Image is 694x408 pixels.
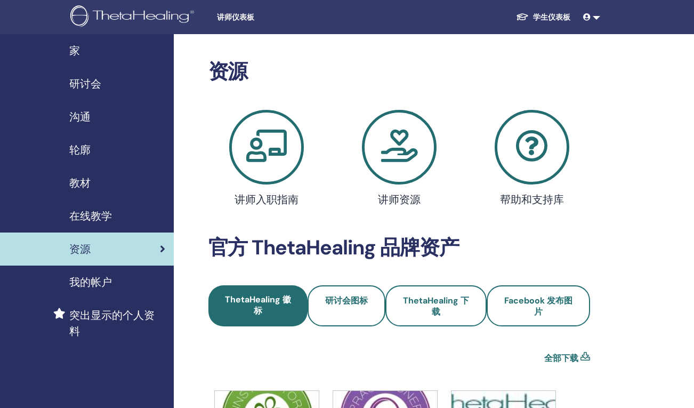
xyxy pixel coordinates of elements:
span: 教材 [69,175,91,191]
h4: 讲师入职指南 [224,193,308,206]
span: Facebook 发布图片 [504,295,572,317]
a: ThetaHealing 徽标 [208,285,308,326]
span: 突出显示的个人资料 [69,307,165,339]
span: 家 [69,43,80,59]
span: 沟通 [69,109,91,125]
h2: 资源 [208,60,591,84]
a: 学生仪表板 [507,7,579,27]
a: ThetaHealing 下载 [385,285,487,326]
h2: 官方 ThetaHealing 品牌资产 [208,236,591,260]
a: 讲师入职指南 [207,110,327,210]
span: 轮廓 [69,142,91,158]
span: 研讨会图标 [325,295,368,306]
span: 资源 [69,241,91,257]
a: Facebook 发布图片 [487,285,590,326]
a: 讲师资源 [339,110,459,210]
span: 讲师仪表板 [217,12,377,23]
img: logo.png [70,5,198,29]
h4: 讲师资源 [357,193,441,206]
a: 研讨会图标 [308,285,385,326]
span: 我的帐户 [69,274,112,290]
span: ThetaHealing 徽标 [225,294,291,316]
h4: 帮助和支持库 [490,193,574,206]
a: 全部下载 [544,352,578,365]
span: 在线教学 [69,208,112,224]
span: 研讨会 [69,76,101,92]
img: graduation-cap-white.svg [516,12,529,21]
a: 帮助和支持库 [472,110,592,210]
span: ThetaHealing 下载 [403,295,469,317]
